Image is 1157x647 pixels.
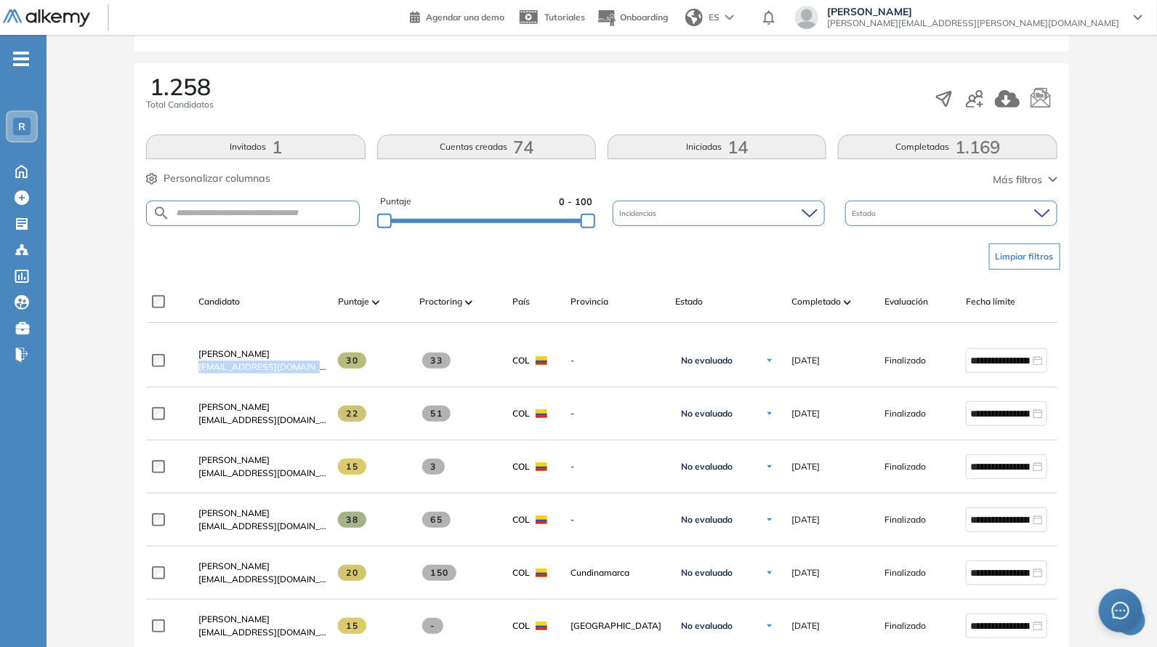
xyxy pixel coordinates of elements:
span: [EMAIL_ADDRESS][DOMAIN_NAME] [198,573,326,586]
span: Estado [675,295,703,308]
span: [EMAIL_ADDRESS][DOMAIN_NAME] [198,467,326,480]
button: Completadas1.169 [838,134,1057,159]
img: Ícono de flecha [765,462,774,471]
img: arrow [725,15,734,20]
a: [PERSON_NAME] [198,613,326,626]
span: Fecha límite [966,295,1015,308]
button: Más filtros [993,172,1057,188]
button: Invitados1 [146,134,365,159]
img: COL [536,409,547,418]
a: [PERSON_NAME] [198,560,326,573]
span: [PERSON_NAME] [198,401,270,412]
span: No evaluado [681,461,733,473]
button: Cuentas creadas74 [377,134,596,159]
span: [DATE] [791,513,820,526]
span: Estado [852,208,879,219]
span: Incidencias [620,208,660,219]
img: COL [536,462,547,471]
img: [missing "en.ARROW_ALT" translation] [465,300,472,305]
span: 65 [422,512,451,528]
span: - [571,407,664,420]
span: [PERSON_NAME] [198,560,270,571]
span: 51 [422,406,451,422]
span: 20 [338,565,366,581]
span: Finalizado [884,619,926,632]
span: [EMAIL_ADDRESS][DOMAIN_NAME] [198,414,326,427]
span: [PERSON_NAME] [198,507,270,518]
span: Total Candidatos [146,98,214,111]
span: [EMAIL_ADDRESS][DOMAIN_NAME] [198,626,326,639]
span: No evaluado [681,620,733,632]
span: 1.258 [150,75,211,98]
img: Ícono de flecha [765,515,774,524]
span: País [512,295,530,308]
span: Proctoring [419,295,462,308]
span: [EMAIL_ADDRESS][DOMAIN_NAME] [198,361,326,374]
span: [DATE] [791,407,820,420]
span: [EMAIL_ADDRESS][DOMAIN_NAME] [198,520,326,533]
span: message [1112,602,1129,619]
span: - [422,618,443,634]
button: Personalizar columnas [146,171,270,186]
img: Ícono de flecha [765,356,774,365]
i: - [13,57,29,60]
span: Candidato [198,295,240,308]
img: Ícono de flecha [765,568,774,577]
span: No evaluado [681,408,733,419]
span: COL [512,619,530,632]
span: Tutoriales [544,12,585,23]
button: Iniciadas14 [608,134,826,159]
span: Agendar una demo [426,12,504,23]
span: [PERSON_NAME] [198,348,270,359]
a: Agendar una demo [410,7,504,25]
span: [DATE] [791,566,820,579]
img: Logo [3,9,90,28]
span: Cundinamarca [571,566,664,579]
img: COL [536,568,547,577]
img: SEARCH_ALT [153,204,170,222]
span: [PERSON_NAME] [198,614,270,624]
span: COL [512,354,530,367]
span: [DATE] [791,619,820,632]
img: [missing "en.ARROW_ALT" translation] [372,300,379,305]
div: Estado [845,201,1057,226]
img: COL [536,515,547,524]
span: Más filtros [993,172,1043,188]
span: 38 [338,512,366,528]
span: [GEOGRAPHIC_DATA] [571,619,664,632]
a: [PERSON_NAME] [198,454,326,467]
span: Evaluación [884,295,928,308]
span: Finalizado [884,407,926,420]
img: Ícono de flecha [765,622,774,630]
span: 0 - 100 [559,195,592,209]
div: Incidencias [613,201,825,226]
span: ES [709,11,719,24]
span: No evaluado [681,567,733,579]
span: COL [512,407,530,420]
span: No evaluado [681,355,733,366]
span: COL [512,460,530,473]
span: - [571,460,664,473]
span: Personalizar columnas [164,171,270,186]
span: COL [512,566,530,579]
button: Limpiar filtros [989,244,1060,270]
span: Puntaje [380,195,411,209]
span: 150 [422,565,456,581]
span: 33 [422,353,451,369]
img: COL [536,622,547,630]
img: Ícono de flecha [765,409,774,418]
span: [DATE] [791,460,820,473]
span: [PERSON_NAME] [827,6,1119,17]
span: Completado [791,295,841,308]
span: Finalizado [884,566,926,579]
span: 3 [422,459,445,475]
span: Finalizado [884,354,926,367]
a: [PERSON_NAME] [198,401,326,414]
span: No evaluado [681,514,733,526]
span: COL [512,513,530,526]
img: world [685,9,703,26]
img: [missing "en.ARROW_ALT" translation] [844,300,851,305]
button: Onboarding [597,2,668,33]
span: [PERSON_NAME] [198,454,270,465]
span: - [571,354,664,367]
